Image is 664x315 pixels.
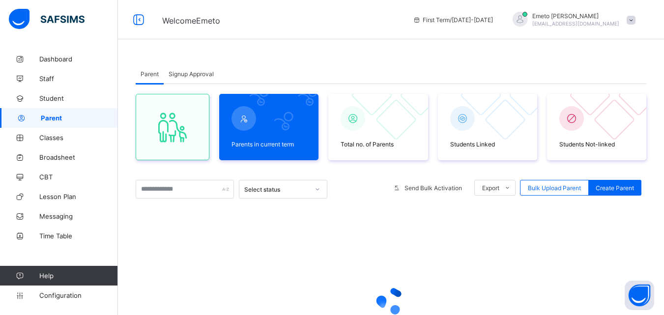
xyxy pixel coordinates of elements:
span: Broadsheet [39,153,118,161]
button: Open asap [625,281,654,310]
span: Bulk Upload Parent [528,184,581,192]
span: Parent [41,114,118,122]
span: Student [39,94,118,102]
span: Time Table [39,232,118,240]
span: [EMAIL_ADDRESS][DOMAIN_NAME] [532,21,619,27]
span: Configuration [39,291,117,299]
span: Staff [39,75,118,83]
img: safsims [9,9,85,29]
span: Lesson Plan [39,193,118,200]
span: Emeto [PERSON_NAME] [532,12,619,20]
span: Dashboard [39,55,118,63]
span: Total no. of Parents [341,141,415,148]
span: Signup Approval [169,70,214,78]
span: Export [482,184,499,192]
div: Select status [244,186,309,193]
span: Create Parent [596,184,634,192]
span: Parent [141,70,159,78]
span: Students Not-linked [559,141,634,148]
span: Welcome Emeto [162,16,220,26]
span: Classes [39,134,118,142]
span: Parents in current term [231,141,306,148]
div: EmetoAusten [503,12,640,28]
span: session/term information [413,16,493,24]
span: Students Linked [450,141,525,148]
span: CBT [39,173,118,181]
span: Help [39,272,117,280]
span: Messaging [39,212,118,220]
span: Send Bulk Activation [404,184,462,192]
